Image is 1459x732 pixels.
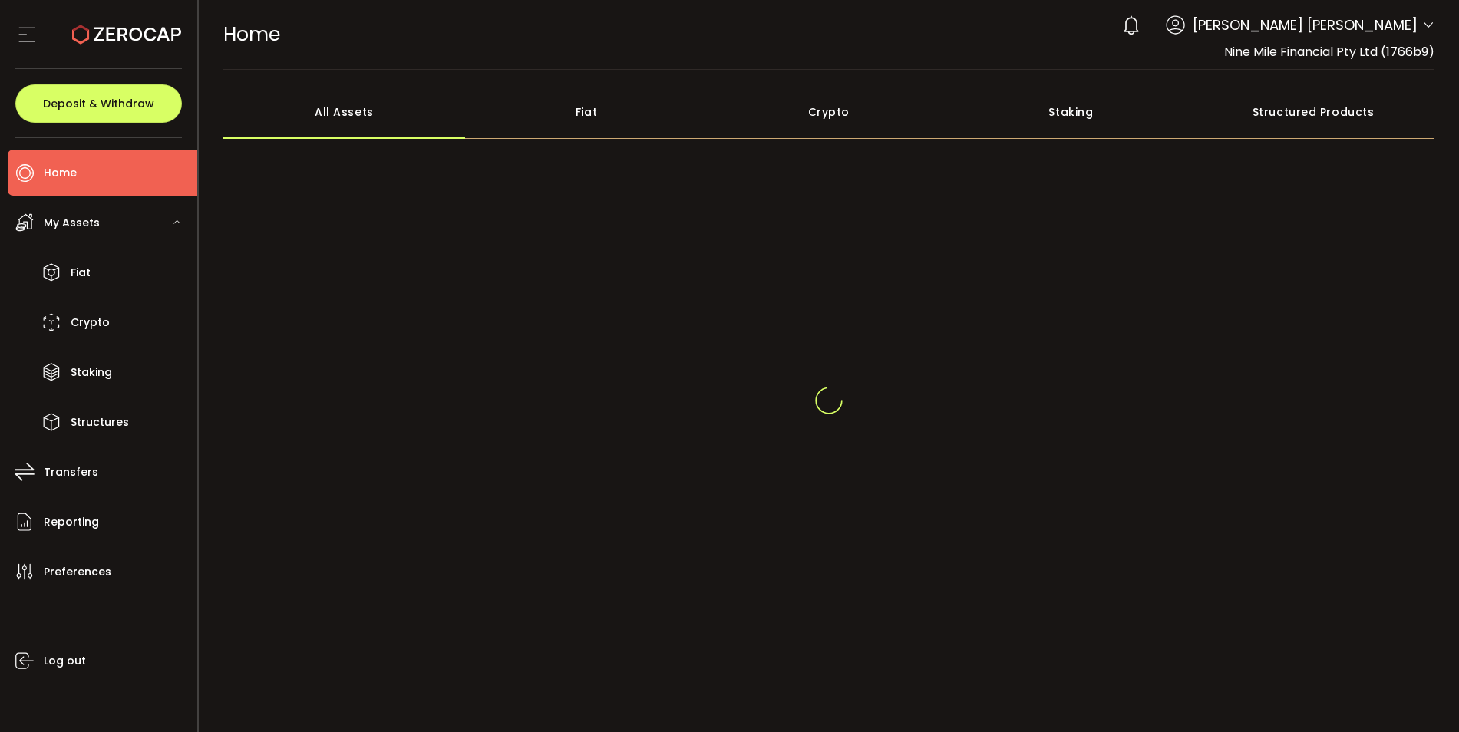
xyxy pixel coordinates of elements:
[71,361,112,384] span: Staking
[44,461,98,483] span: Transfers
[43,98,154,109] span: Deposit & Withdraw
[44,511,99,533] span: Reporting
[15,84,182,123] button: Deposit & Withdraw
[1192,85,1434,139] div: Structured Products
[44,561,111,583] span: Preferences
[223,85,466,139] div: All Assets
[71,411,129,434] span: Structures
[465,85,708,139] div: Fiat
[44,162,77,184] span: Home
[950,85,1193,139] div: Staking
[44,212,100,234] span: My Assets
[1193,15,1418,35] span: [PERSON_NAME] [PERSON_NAME]
[44,650,86,672] span: Log out
[708,85,950,139] div: Crypto
[223,21,280,48] span: Home
[1224,43,1434,61] span: Nine Mile Financial Pty Ltd (1766b9)
[71,262,91,284] span: Fiat
[71,312,110,334] span: Crypto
